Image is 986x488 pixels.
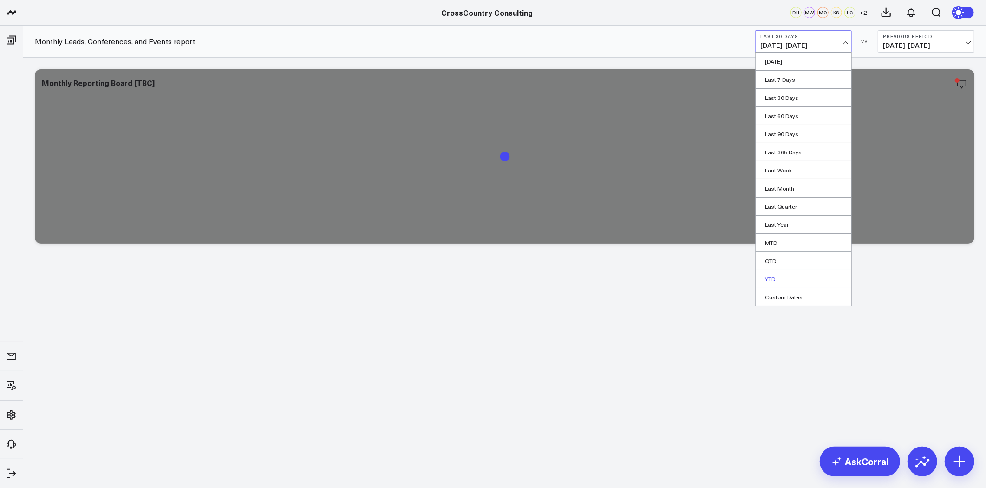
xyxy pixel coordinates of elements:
[756,234,851,251] a: MTD
[817,7,829,18] div: MO
[35,36,195,46] a: Monthly Leads, Conferences, and Events report
[831,7,842,18] div: KS
[790,7,802,18] div: DH
[756,107,851,125] a: Last 60 Days
[878,30,974,53] button: Previous Period[DATE]-[DATE]
[756,216,851,233] a: Last Year
[756,179,851,197] a: Last Month
[760,42,847,49] span: [DATE] - [DATE]
[756,288,851,306] a: Custom Dates
[756,53,851,70] a: [DATE]
[820,447,900,476] a: AskCorral
[856,39,873,44] div: VS
[756,252,851,270] a: QTD
[844,7,855,18] div: LC
[883,42,969,49] span: [DATE] - [DATE]
[756,270,851,288] a: YTD
[756,89,851,106] a: Last 30 Days
[883,33,969,39] b: Previous Period
[756,161,851,179] a: Last Week
[756,198,851,215] a: Last Quarter
[756,143,851,161] a: Last 365 Days
[804,7,815,18] div: MW
[858,7,869,18] button: +2
[760,33,847,39] b: Last 30 Days
[756,125,851,143] a: Last 90 Days
[755,30,852,53] button: Last 30 Days[DATE]-[DATE]
[860,9,868,16] span: + 2
[442,7,533,18] a: CrossCountry Consulting
[756,71,851,88] a: Last 7 Days
[42,78,155,88] div: Monthly Reporting Board [TBC]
